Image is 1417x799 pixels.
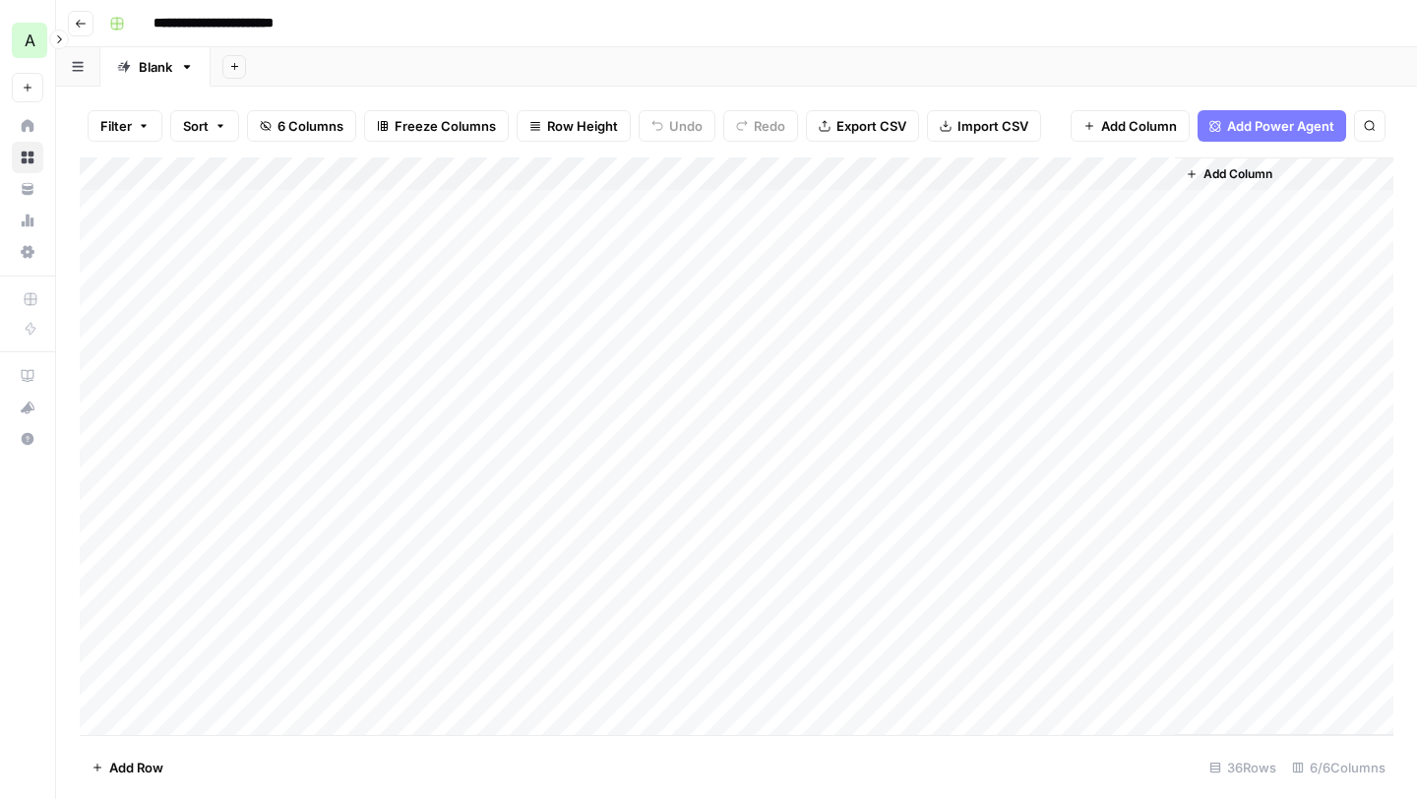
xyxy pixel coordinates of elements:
[277,116,343,136] span: 6 Columns
[1284,752,1393,783] div: 6/6 Columns
[80,752,175,783] button: Add Row
[364,110,509,142] button: Freeze Columns
[100,47,211,87] a: Blank
[517,110,631,142] button: Row Height
[12,205,43,236] a: Usage
[395,116,496,136] span: Freeze Columns
[12,142,43,173] a: Browse
[88,110,162,142] button: Filter
[1203,165,1272,183] span: Add Column
[12,236,43,268] a: Settings
[806,110,919,142] button: Export CSV
[1198,110,1346,142] button: Add Power Agent
[927,110,1041,142] button: Import CSV
[139,57,172,77] div: Blank
[12,16,43,65] button: Workspace: Abacum
[1101,116,1177,136] span: Add Column
[12,110,43,142] a: Home
[669,116,703,136] span: Undo
[12,360,43,392] a: AirOps Academy
[1071,110,1190,142] button: Add Column
[25,29,35,52] span: A
[754,116,785,136] span: Redo
[247,110,356,142] button: 6 Columns
[957,116,1028,136] span: Import CSV
[13,393,42,422] div: What's new?
[12,423,43,455] button: Help + Support
[12,173,43,205] a: Your Data
[12,392,43,423] button: What's new?
[1227,116,1334,136] span: Add Power Agent
[639,110,715,142] button: Undo
[109,758,163,777] span: Add Row
[1178,161,1280,187] button: Add Column
[183,116,209,136] span: Sort
[547,116,618,136] span: Row Height
[100,116,132,136] span: Filter
[170,110,239,142] button: Sort
[723,110,798,142] button: Redo
[836,116,906,136] span: Export CSV
[1201,752,1284,783] div: 36 Rows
